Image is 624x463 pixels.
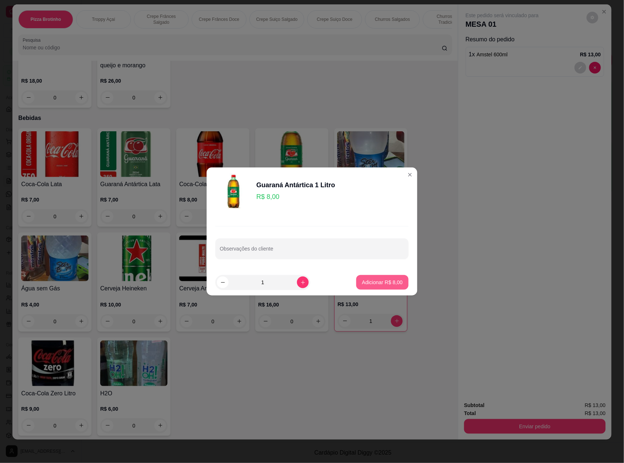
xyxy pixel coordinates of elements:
[404,169,416,181] button: Close
[220,248,404,255] input: Observações do cliente
[356,275,409,290] button: Adicionar R$ 8,00
[362,279,403,286] p: Adicionar R$ 8,00
[256,192,335,202] p: R$ 8,00
[215,173,252,210] img: product-image
[217,276,229,288] button: decrease-product-quantity
[297,276,309,288] button: increase-product-quantity
[256,180,335,190] div: Guaraná Antártica 1 Litro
